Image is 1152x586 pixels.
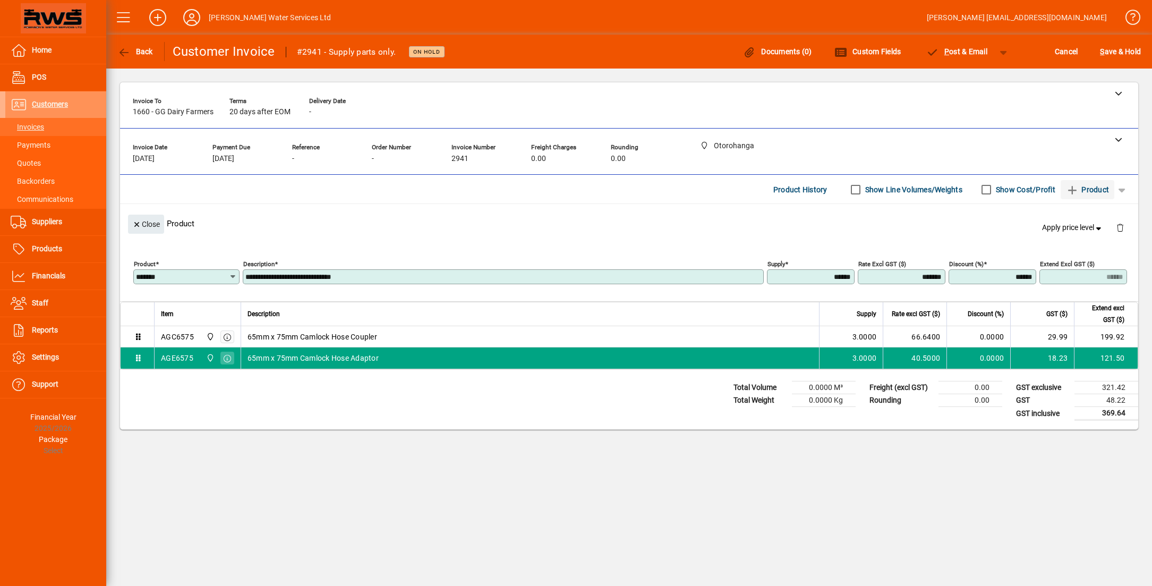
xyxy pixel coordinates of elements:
[1074,394,1138,407] td: 48.22
[858,260,906,268] mat-label: Rate excl GST ($)
[11,195,73,203] span: Communications
[32,46,52,54] span: Home
[132,216,160,233] span: Close
[946,347,1010,369] td: 0.0000
[292,155,294,163] span: -
[32,299,48,307] span: Staff
[946,326,1010,347] td: 0.0000
[173,43,275,60] div: Customer Invoice
[11,177,55,185] span: Backorders
[531,155,546,163] span: 0.00
[5,236,106,262] a: Products
[769,180,832,199] button: Product History
[161,353,193,363] div: AGE6575
[203,352,216,364] span: Otorohanga
[5,37,106,64] a: Home
[248,308,280,320] span: Description
[5,263,106,290] a: Financials
[5,154,106,172] a: Quotes
[1052,42,1081,61] button: Cancel
[1107,215,1133,240] button: Delete
[944,47,949,56] span: P
[852,353,877,363] span: 3.0000
[994,184,1055,195] label: Show Cost/Profit
[32,380,58,388] span: Support
[728,381,792,394] td: Total Volume
[203,331,216,343] span: Otorohanga
[372,155,374,163] span: -
[5,371,106,398] a: Support
[5,190,106,208] a: Communications
[1061,180,1114,199] button: Product
[1011,381,1074,394] td: GST exclusive
[309,108,311,116] span: -
[11,141,50,149] span: Payments
[728,394,792,407] td: Total Weight
[1066,181,1109,198] span: Product
[133,155,155,163] span: [DATE]
[11,123,44,131] span: Invoices
[1011,407,1074,420] td: GST inclusive
[212,155,234,163] span: [DATE]
[32,271,65,280] span: Financials
[863,184,962,195] label: Show Line Volumes/Weights
[229,108,291,116] span: 20 days after EOM
[134,260,156,268] mat-label: Product
[32,100,68,108] span: Customers
[890,353,940,363] div: 40.5000
[141,8,175,27] button: Add
[1107,223,1133,232] app-page-header-button: Delete
[1011,394,1074,407] td: GST
[1074,381,1138,394] td: 321.42
[767,260,785,268] mat-label: Supply
[11,159,41,167] span: Quotes
[451,155,468,163] span: 2941
[297,44,396,61] div: #2941 - Supply parts only.
[32,326,58,334] span: Reports
[117,47,153,56] span: Back
[852,332,877,342] span: 3.0000
[892,308,940,320] span: Rate excl GST ($)
[743,47,812,56] span: Documents (0)
[209,9,331,26] div: [PERSON_NAME] Water Services Ltd
[5,290,106,317] a: Staff
[1010,347,1074,369] td: 18.23
[1100,43,1141,60] span: ave & Hold
[5,317,106,344] a: Reports
[920,42,993,61] button: Post & Email
[927,9,1107,26] div: [PERSON_NAME] [EMAIL_ADDRESS][DOMAIN_NAME]
[1046,308,1068,320] span: GST ($)
[1042,222,1104,233] span: Apply price level
[248,332,377,342] span: 65mm x 75mm Camlock Hose Coupler
[611,155,626,163] span: 0.00
[243,260,275,268] mat-label: Description
[740,42,815,61] button: Documents (0)
[128,215,164,234] button: Close
[1040,260,1095,268] mat-label: Extend excl GST ($)
[248,353,379,363] span: 65mm x 75mm Camlock Hose Adaptor
[857,308,876,320] span: Supply
[864,381,938,394] td: Freight (excl GST)
[832,42,904,61] button: Custom Fields
[1074,347,1138,369] td: 121.50
[938,394,1002,407] td: 0.00
[161,332,194,342] div: AGC6575
[5,136,106,154] a: Payments
[32,244,62,253] span: Products
[5,344,106,371] a: Settings
[1010,326,1074,347] td: 29.99
[161,308,174,320] span: Item
[773,181,827,198] span: Product History
[1081,302,1124,326] span: Extend excl GST ($)
[5,118,106,136] a: Invoices
[938,381,1002,394] td: 0.00
[864,394,938,407] td: Rounding
[890,332,940,342] div: 66.6400
[32,217,62,226] span: Suppliers
[1097,42,1144,61] button: Save & Hold
[792,381,856,394] td: 0.0000 M³
[1055,43,1078,60] span: Cancel
[1038,218,1108,237] button: Apply price level
[926,47,987,56] span: ost & Email
[834,47,901,56] span: Custom Fields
